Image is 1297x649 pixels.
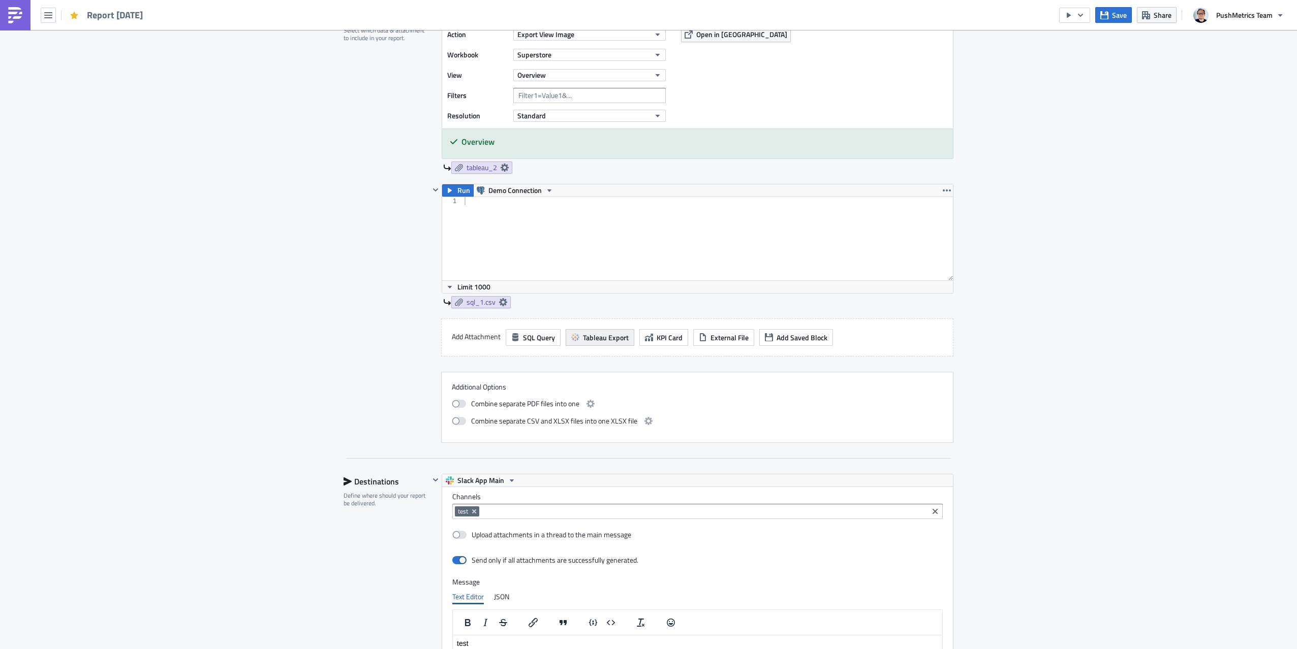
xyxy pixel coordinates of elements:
div: Text Editor [452,589,484,604]
span: Standard [517,110,546,121]
span: KPI Card [657,332,683,343]
span: sql_1.csv [467,298,496,307]
button: Limit 1000 [442,281,494,293]
span: test [458,507,468,515]
button: Share [1137,7,1177,23]
label: Additional Options [452,382,943,392]
button: SQL Query [506,329,561,346]
div: JSON [494,589,509,604]
button: Emojis [662,615,680,630]
span: Combine separate PDF files into one [471,398,579,410]
span: Slack App Main [457,474,504,486]
label: Action [447,27,508,42]
button: Insert code line [584,615,602,630]
button: Run [442,184,474,197]
span: Combine separate CSV and XLSX files into one XLSX file [471,415,637,427]
button: Overview [513,69,666,81]
button: Standard [513,110,666,122]
label: Channels [452,492,943,501]
span: Open in [GEOGRAPHIC_DATA] [696,29,787,40]
button: Hide content [429,474,442,486]
div: Select which data & attachment to include in your report. [344,26,429,42]
span: Superstore [517,49,551,60]
label: Add Attachment [452,329,501,344]
a: sql_1.csv [451,296,511,308]
button: Superstore [513,49,666,61]
h5: Overview [461,138,945,146]
div: Send only if all attachments are successfully generated. [472,556,638,565]
button: Open in [GEOGRAPHIC_DATA] [681,27,791,42]
span: Tableau Export [583,332,629,343]
button: Insert code block [602,615,620,630]
div: 1 [442,197,463,205]
label: Workbook [447,47,508,62]
span: Export View Image [517,29,574,40]
button: External File [693,329,754,346]
span: Overview [517,70,546,80]
label: View [447,68,508,83]
span: tableau_2 [467,163,497,172]
button: Clear formatting [632,615,650,630]
span: Add Saved Block [777,332,827,343]
a: tableau_2 [451,161,512,174]
span: Save [1112,10,1127,20]
p: test [4,4,485,12]
button: Bold [459,615,476,630]
img: Avatar [1192,7,1210,24]
body: Rich Text Area. Press ALT-0 for help. [4,4,485,12]
div: Define where should your report be delivered. [344,492,429,507]
label: Upload attachments in a thread to the main message [452,530,631,539]
span: External File [711,332,749,343]
label: Filters [447,88,508,103]
img: PushMetrics [7,7,23,23]
button: Clear selected items [929,505,941,517]
button: Italic [477,615,494,630]
button: Hide content [429,184,442,196]
span: SQL Query [523,332,555,343]
span: Limit 1000 [457,281,490,292]
div: Destinations [344,474,429,489]
button: Strikethrough [495,615,512,630]
span: Run [457,184,470,197]
button: Slack App Main [442,474,519,486]
button: KPI Card [639,329,688,346]
button: PushMetrics Team [1187,4,1289,26]
span: Demo Connection [488,184,542,197]
input: Filter1=Value1&... [513,88,666,103]
button: Save [1095,7,1132,23]
label: Message [452,577,943,587]
button: Demo Connection [473,184,557,197]
label: Resolution [447,108,508,123]
button: Tableau Export [566,329,634,346]
button: Add Saved Block [759,329,833,346]
button: Blockquote [554,615,572,630]
span: PushMetrics Team [1216,10,1273,20]
span: Share [1154,10,1171,20]
button: Export View Image [513,28,666,41]
span: Report [DATE] [87,9,144,21]
button: Insert/edit link [524,615,542,630]
button: Remove Tag [470,506,479,516]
